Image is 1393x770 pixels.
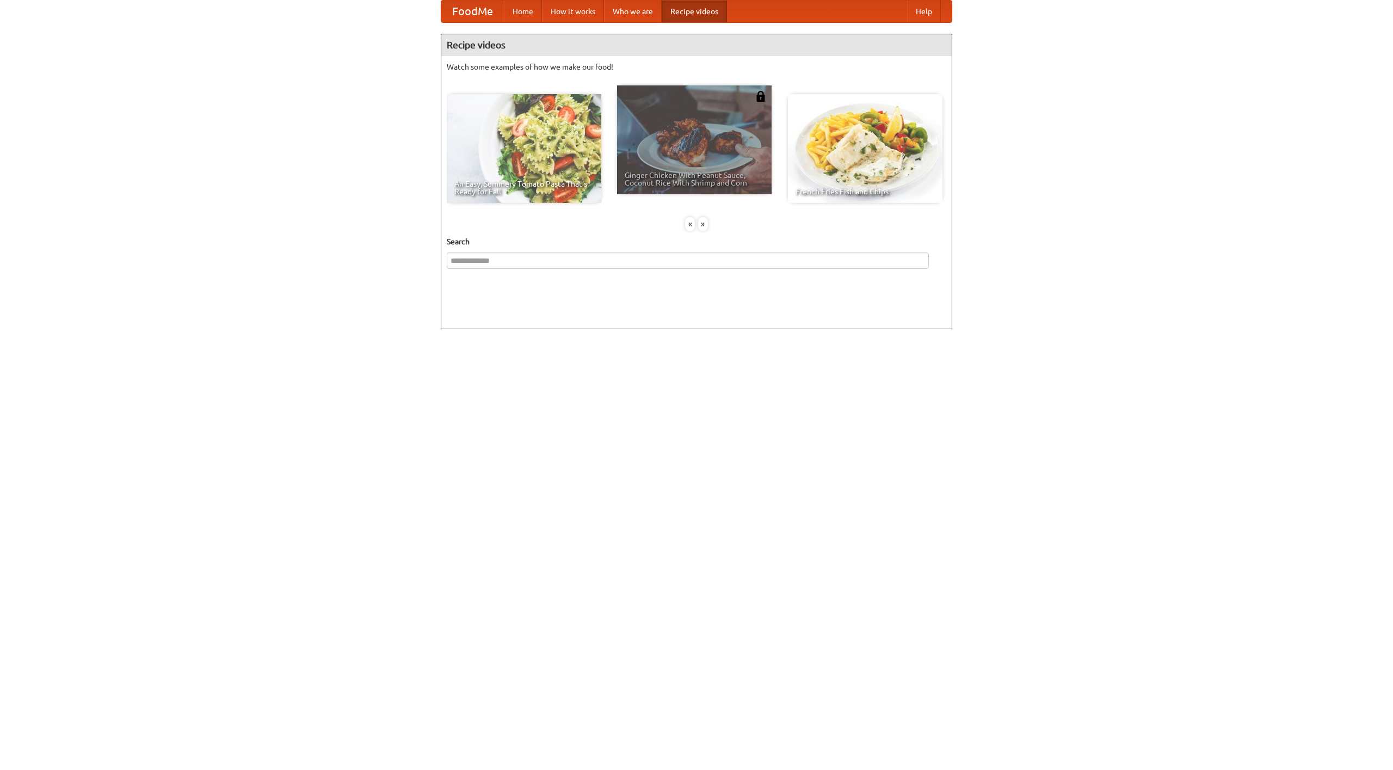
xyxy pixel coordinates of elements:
[447,94,601,203] a: An Easy, Summery Tomato Pasta That's Ready for Fall
[698,217,708,231] div: »
[454,180,594,195] span: An Easy, Summery Tomato Pasta That's Ready for Fall
[447,61,946,72] p: Watch some examples of how we make our food!
[796,188,935,195] span: French Fries Fish and Chips
[441,1,504,22] a: FoodMe
[441,34,952,56] h4: Recipe videos
[685,217,695,231] div: «
[662,1,727,22] a: Recipe videos
[447,236,946,247] h5: Search
[788,94,942,203] a: French Fries Fish and Chips
[504,1,542,22] a: Home
[755,91,766,102] img: 483408.png
[604,1,662,22] a: Who we are
[542,1,604,22] a: How it works
[907,1,941,22] a: Help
